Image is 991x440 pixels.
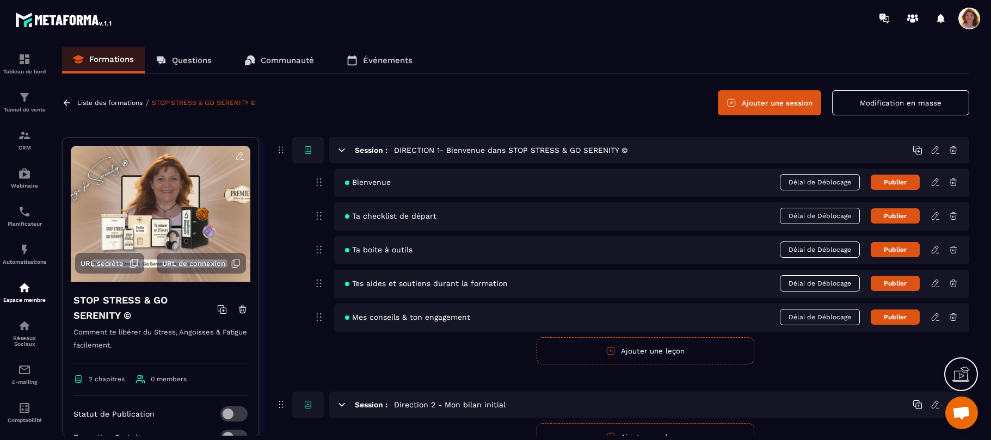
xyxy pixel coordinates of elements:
a: Événements [336,47,423,73]
span: Ta checklist de départ [345,212,436,220]
a: automationsautomationsEspace membre [3,273,46,311]
span: Délai de Déblocage [780,174,860,190]
span: 0 members [151,375,187,383]
a: Ouvrir le chat [945,396,978,429]
span: Délai de Déblocage [780,275,860,292]
a: social-networksocial-networkRéseaux Sociaux [3,311,46,355]
img: logo [15,10,113,29]
p: E-mailing [3,379,46,385]
img: formation [18,129,31,142]
span: Ta boite à outils [345,245,413,254]
button: URL secrète [75,253,144,274]
a: automationsautomationsAutomatisations [3,235,46,273]
p: Communauté [261,55,314,65]
a: formationformationCRM [3,121,46,159]
button: Modification en masse [832,90,969,115]
a: schedulerschedulerPlanificateur [3,197,46,235]
span: Délai de Déblocage [780,241,860,258]
h5: DIRECTION 1- Bienvenue dans STOP STRESS & GO SERENITY © [394,145,627,156]
button: Ajouter une leçon [537,337,754,364]
h6: Session : [355,400,387,409]
a: automationsautomationsWebinaire [3,159,46,197]
a: formationformationTunnel de vente [3,83,46,121]
a: accountantaccountantComptabilité [3,393,46,431]
button: Publier [871,242,920,257]
span: URL secrète [81,259,124,268]
button: Publier [871,276,920,291]
img: scheduler [18,205,31,218]
p: Automatisations [3,259,46,265]
button: Publier [871,309,920,325]
span: Bienvenue [345,178,391,187]
span: Délai de Déblocage [780,208,860,224]
a: STOP STRESS & GO SERENITY © [152,99,256,107]
p: Comptabilité [3,417,46,423]
button: Ajouter une session [718,90,821,115]
h6: Session : [355,146,387,154]
p: Webinaire [3,183,46,189]
p: Statut de Publication [73,410,155,418]
p: Espace membre [3,297,46,303]
img: accountant [18,401,31,414]
button: URL de connexion [157,253,246,274]
span: Délai de Déblocage [780,309,860,325]
p: Formations [89,54,134,64]
a: Questions [145,47,223,73]
p: Comment te libérer du Stress, Angoisses & Fatigue facilement. [73,326,248,363]
a: emailemailE-mailing [3,355,46,393]
p: Événements [363,55,413,65]
span: URL de connexion [162,259,225,268]
img: formation [18,53,31,66]
img: formation [18,91,31,104]
a: Communauté [233,47,325,73]
a: Liste des formations [77,99,143,107]
img: automations [18,243,31,256]
img: social-network [18,319,31,332]
span: Mes conseils & ton engagement [345,313,470,321]
button: Publier [871,208,920,224]
p: Tableau de bord [3,69,46,75]
img: email [18,363,31,376]
p: Tunnel de vente [3,107,46,113]
img: automations [18,167,31,180]
p: Planificateur [3,221,46,227]
span: Tes aides et soutiens durant la formation [345,279,508,288]
p: Questions [172,55,212,65]
a: formationformationTableau de bord [3,45,46,83]
h5: Direction 2 - Mon bilan initial [394,399,506,410]
h4: STOP STRESS & GO SERENITY © [73,293,217,323]
a: Formations [62,47,145,73]
button: Publier [871,175,920,190]
img: automations [18,281,31,294]
p: Réseaux Sociaux [3,335,46,347]
img: background [71,146,250,282]
span: 2 chapitres [89,375,125,383]
p: CRM [3,145,46,151]
span: / [145,98,149,108]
